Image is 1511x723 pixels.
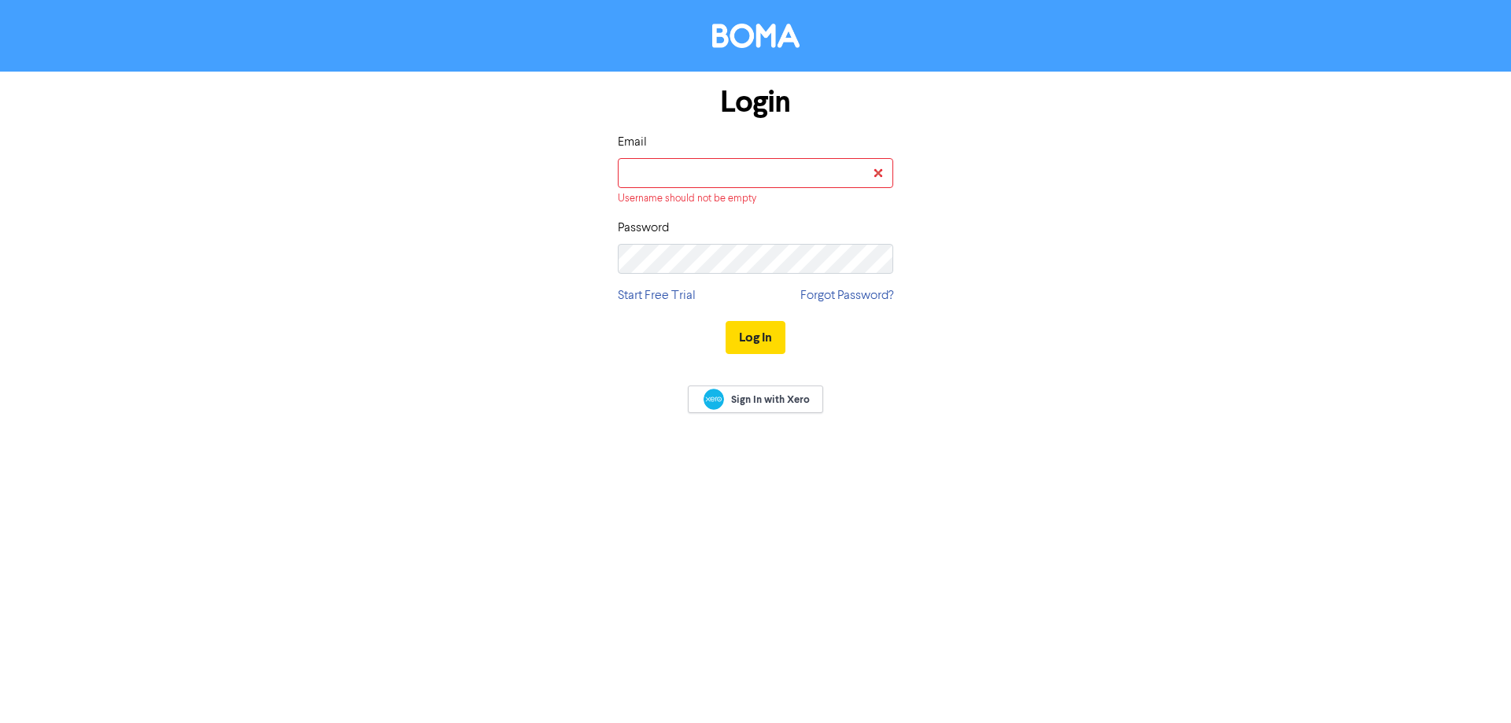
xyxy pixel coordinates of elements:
[618,84,893,120] h1: Login
[712,24,800,48] img: BOMA Logo
[618,286,696,305] a: Start Free Trial
[1432,647,1511,723] iframe: Chat Widget
[800,286,893,305] a: Forgot Password?
[688,385,823,413] a: Sign In with Xero
[704,389,724,410] img: Xero logo
[618,133,647,152] label: Email
[618,219,669,238] label: Password
[731,393,810,407] span: Sign In with Xero
[618,191,893,206] div: Username should not be empty
[726,321,785,354] button: Log In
